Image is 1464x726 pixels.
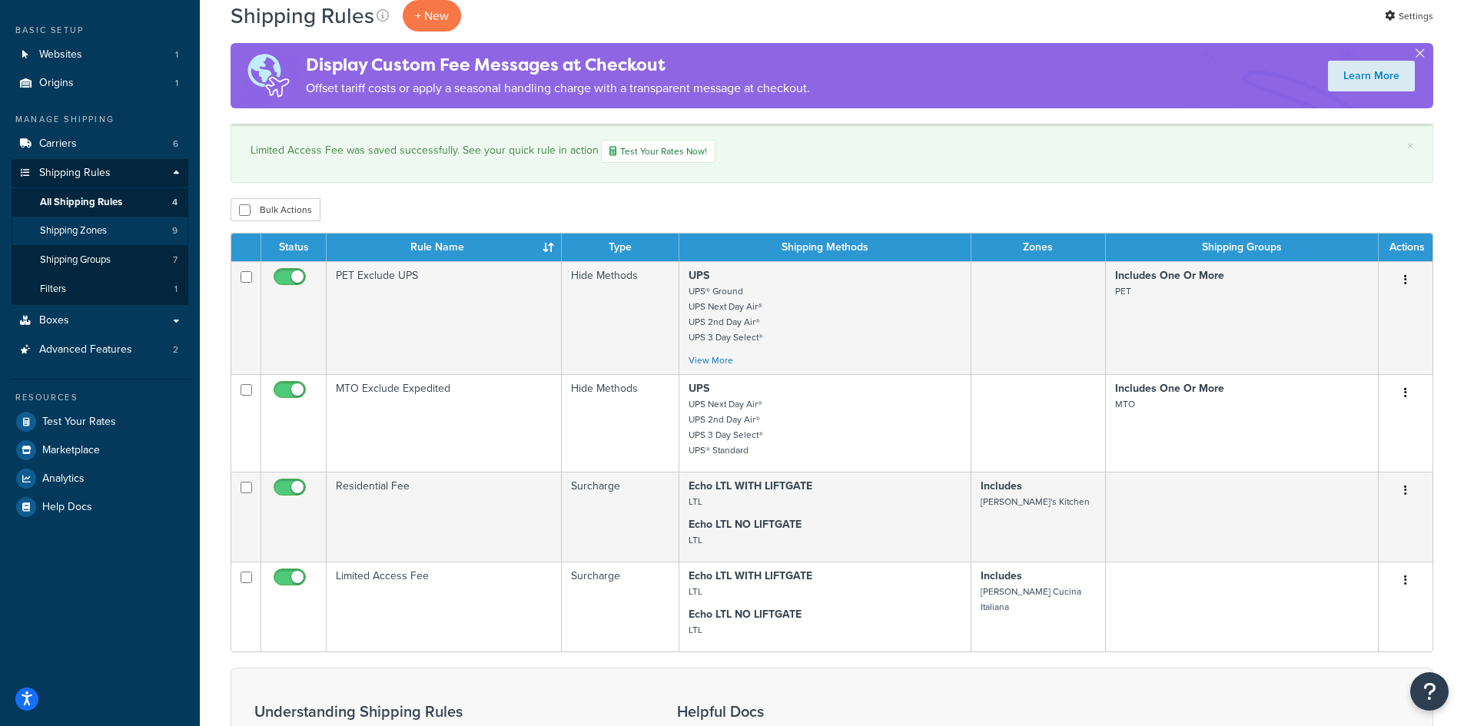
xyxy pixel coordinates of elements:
li: All Shipping Rules [12,188,188,217]
span: Boxes [39,314,69,327]
strong: Echo LTL WITH LIFTGATE [689,478,812,494]
span: Shipping Zones [40,224,107,237]
span: 6 [173,138,178,151]
span: 1 [175,77,178,90]
span: Test Your Rates [42,416,116,429]
a: Origins 1 [12,69,188,98]
td: Hide Methods [562,261,679,374]
strong: Includes One Or More [1115,267,1224,283]
li: Filters [12,275,188,303]
th: Shipping Methods [679,234,972,261]
span: Marketplace [42,444,100,457]
h4: Display Custom Fee Messages at Checkout [306,52,810,78]
a: Websites 1 [12,41,188,69]
a: Shipping Rules [12,159,188,187]
a: Help Docs [12,493,188,521]
li: Origins [12,69,188,98]
span: Carriers [39,138,77,151]
span: Help Docs [42,501,92,514]
a: Filters 1 [12,275,188,303]
a: Marketplace [12,436,188,464]
a: Carriers 6 [12,130,188,158]
td: Residential Fee [327,472,562,562]
th: Shipping Groups [1106,234,1379,261]
a: Test Your Rates Now! [601,140,715,163]
a: × [1407,140,1413,152]
strong: Echo LTL NO LIFTGATE [689,606,802,622]
a: Shipping Groups 7 [12,246,188,274]
td: PET Exclude UPS [327,261,562,374]
td: Hide Methods [562,374,679,472]
li: Websites [12,41,188,69]
strong: Echo LTL NO LIFTGATE [689,516,802,532]
a: View More [689,353,733,367]
a: All Shipping Rules 4 [12,188,188,217]
small: UPS® Ground UPS Next Day Air® UPS 2nd Day Air® UPS 3 Day Select® [689,284,763,344]
a: Analytics [12,465,188,492]
span: 9 [172,224,178,237]
td: Surcharge [562,562,679,651]
a: Settings [1385,5,1433,27]
strong: Includes [981,478,1022,494]
span: Origins [39,77,74,90]
a: Advanced Features 2 [12,336,188,364]
a: Learn More [1328,61,1415,91]
div: Limited Access Fee was saved successfully. See your quick rule in action [251,140,1413,163]
li: Shipping Groups [12,246,188,274]
h3: Helpful Docs [677,703,929,720]
button: Bulk Actions [231,198,320,221]
button: Open Resource Center [1410,672,1449,711]
li: Shipping Zones [12,217,188,245]
th: Type [562,234,679,261]
strong: Includes [981,568,1022,584]
li: Carriers [12,130,188,158]
div: Resources [12,391,188,404]
span: All Shipping Rules [40,196,122,209]
a: Boxes [12,307,188,335]
div: Basic Setup [12,24,188,37]
li: Advanced Features [12,336,188,364]
small: LTL [689,585,702,598]
a: Test Your Rates [12,408,188,436]
small: [PERSON_NAME] Cucina Italiana [981,585,1081,614]
th: Rule Name : activate to sort column ascending [327,234,562,261]
div: Manage Shipping [12,113,188,126]
p: Offset tariff costs or apply a seasonal handling charge with a transparent message at checkout. [306,78,810,99]
h3: Understanding Shipping Rules [254,703,639,720]
strong: UPS [689,380,709,396]
span: 2 [173,343,178,356]
span: 1 [175,48,178,61]
span: 4 [172,196,178,209]
span: Analytics [42,472,85,486]
td: Limited Access Fee [327,562,562,651]
td: Surcharge [562,472,679,562]
li: Shipping Rules [12,159,188,305]
a: Shipping Zones 9 [12,217,188,245]
small: MTO [1115,397,1135,411]
small: UPS Next Day Air® UPS 2nd Day Air® UPS 3 Day Select® UPS® Standard [689,397,763,457]
th: Status [261,234,327,261]
th: Actions [1379,234,1432,261]
small: [PERSON_NAME]'s Kitchen [981,495,1090,509]
small: PET [1115,284,1131,298]
span: Shipping Rules [39,167,111,180]
span: 1 [174,283,178,296]
span: Websites [39,48,82,61]
span: Shipping Groups [40,254,111,267]
small: LTL [689,495,702,509]
small: LTL [689,533,702,547]
img: duties-banner-06bc72dcb5fe05cb3f9472aba00be2ae8eb53ab6f0d8bb03d382ba314ac3c341.png [231,43,306,108]
span: 7 [173,254,178,267]
th: Zones [971,234,1106,261]
h1: Shipping Rules [231,1,374,31]
td: MTO Exclude Expedited [327,374,562,472]
strong: UPS [689,267,709,283]
span: Advanced Features [39,343,132,356]
span: Filters [40,283,66,296]
strong: Includes One Or More [1115,380,1224,396]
